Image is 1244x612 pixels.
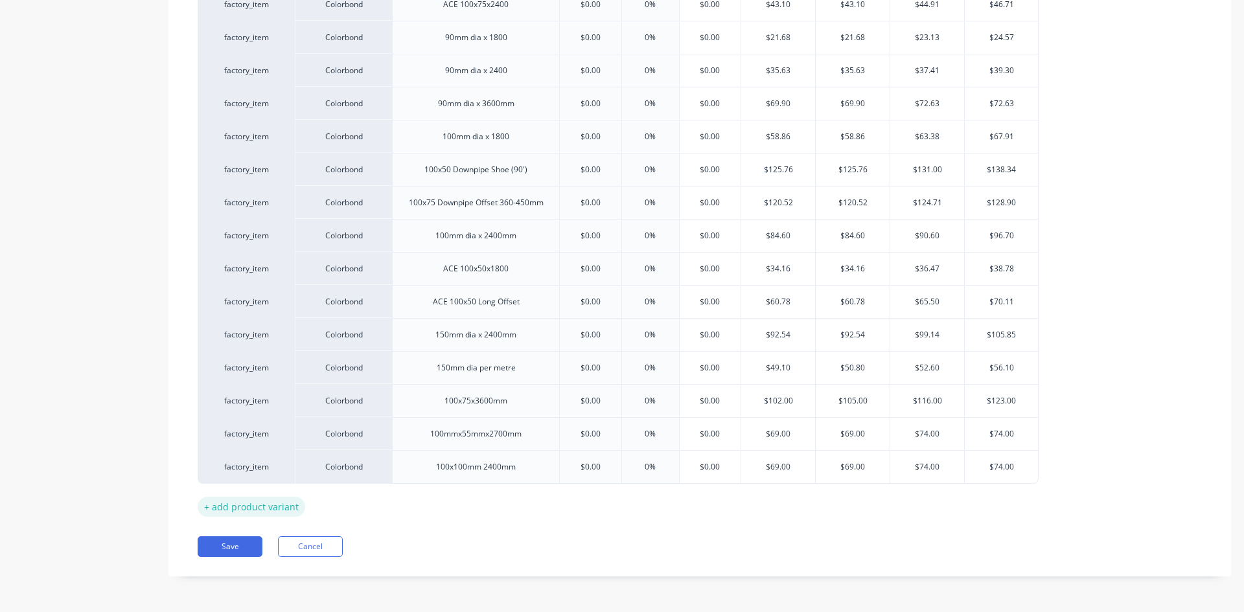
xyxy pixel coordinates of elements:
[211,65,282,76] div: factory_item
[198,450,1039,484] div: factory_itemColorbond100x100mm 2400mm$0.000%$0.00$69.00$69.00$74.00$74.00
[211,296,282,308] div: factory_item
[816,220,890,252] div: $84.60
[558,286,623,318] div: $0.00
[425,227,527,244] div: 100mm dia x 2400mm
[295,318,392,351] div: Colorbond
[426,459,526,475] div: 100x100mm 2400mm
[435,29,518,46] div: 90mm dia x 1800
[618,253,683,285] div: 0%
[278,536,343,557] button: Cancel
[295,120,392,153] div: Colorbond
[295,252,392,285] div: Colorbond
[198,417,1039,450] div: factory_itemColorbond100mmx55mmx2700mm$0.000%$0.00$69.00$69.00$74.00$74.00
[741,87,815,120] div: $69.90
[816,54,890,87] div: $35.63
[558,451,623,483] div: $0.00
[295,384,392,417] div: Colorbond
[816,418,890,450] div: $69.00
[965,319,1038,351] div: $105.85
[295,450,392,484] div: Colorbond
[211,98,282,109] div: factory_item
[211,32,282,43] div: factory_item
[678,319,743,351] div: $0.00
[618,319,683,351] div: 0%
[678,451,743,483] div: $0.00
[741,286,815,318] div: $60.78
[678,385,743,417] div: $0.00
[816,286,890,318] div: $60.78
[558,319,623,351] div: $0.00
[618,21,683,54] div: 0%
[678,253,743,285] div: $0.00
[890,54,964,87] div: $37.41
[198,87,1039,120] div: factory_itemColorbond90mm dia x 3600mm$0.000%$0.00$69.90$69.90$72.63$72.63
[198,285,1039,318] div: factory_itemColorbondACE 100x50 Long Offset$0.000%$0.00$60.78$60.78$65.50$70.11
[295,87,392,120] div: Colorbond
[198,318,1039,351] div: factory_itemColorbond150mm dia x 2400mm$0.000%$0.00$92.54$92.54$99.14$105.85
[965,385,1038,417] div: $123.00
[890,153,964,186] div: $131.00
[965,153,1038,186] div: $138.34
[198,384,1039,417] div: factory_itemColorbond100x75x3600mm$0.000%$0.00$102.00$105.00$116.00$123.00
[618,286,683,318] div: 0%
[890,286,964,318] div: $65.50
[741,352,815,384] div: $49.10
[198,351,1039,384] div: factory_itemColorbond150mm dia per metre$0.000%$0.00$49.10$50.80$52.60$56.10
[295,21,392,54] div: Colorbond
[558,21,623,54] div: $0.00
[965,352,1038,384] div: $56.10
[816,187,890,219] div: $120.52
[618,120,683,153] div: 0%
[211,164,282,176] div: factory_item
[295,351,392,384] div: Colorbond
[428,95,525,112] div: 90mm dia x 3600mm
[965,418,1038,450] div: $74.00
[211,131,282,142] div: factory_item
[432,128,520,145] div: 100mm dia x 1800
[435,62,518,79] div: 90mm dia x 2400
[678,87,743,120] div: $0.00
[741,187,815,219] div: $120.52
[741,220,815,252] div: $84.60
[211,428,282,440] div: factory_item
[816,319,890,351] div: $92.54
[816,87,890,120] div: $69.90
[890,319,964,351] div: $99.14
[816,153,890,186] div: $125.76
[198,120,1039,153] div: factory_itemColorbond100mm dia x 1800$0.000%$0.00$58.86$58.86$63.38$67.91
[741,418,815,450] div: $69.00
[741,120,815,153] div: $58.86
[890,352,964,384] div: $52.60
[295,285,392,318] div: Colorbond
[618,385,683,417] div: 0%
[618,187,683,219] div: 0%
[211,461,282,473] div: factory_item
[558,253,623,285] div: $0.00
[211,395,282,407] div: factory_item
[211,329,282,341] div: factory_item
[618,87,683,120] div: 0%
[678,120,743,153] div: $0.00
[816,21,890,54] div: $21.68
[678,352,743,384] div: $0.00
[890,187,964,219] div: $124.71
[816,451,890,483] div: $69.00
[558,385,623,417] div: $0.00
[198,219,1039,252] div: factory_itemColorbond100mm dia x 2400mm$0.000%$0.00$84.60$84.60$90.60$96.70
[965,187,1038,219] div: $128.90
[890,21,964,54] div: $23.13
[816,385,890,417] div: $105.00
[295,219,392,252] div: Colorbond
[618,220,683,252] div: 0%
[211,263,282,275] div: factory_item
[678,286,743,318] div: $0.00
[890,418,964,450] div: $74.00
[558,220,623,252] div: $0.00
[295,54,392,87] div: Colorbond
[434,392,518,409] div: 100x75x3600mm
[741,253,815,285] div: $34.16
[741,385,815,417] div: $102.00
[816,352,890,384] div: $50.80
[678,418,743,450] div: $0.00
[558,352,623,384] div: $0.00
